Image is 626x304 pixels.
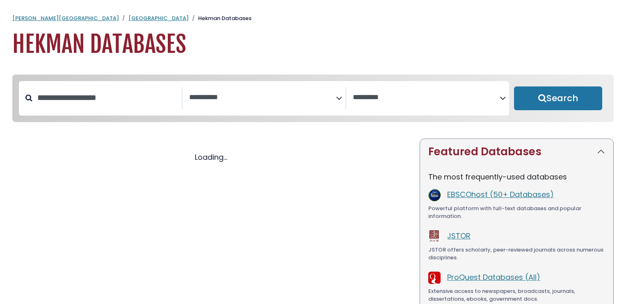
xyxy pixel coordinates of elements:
[32,91,182,104] input: Search database by title or keyword
[428,246,605,262] div: JSTOR offers scholarly, peer-reviewed journals across numerous disciplines.
[420,139,613,165] button: Featured Databases
[12,75,614,122] nav: Search filters
[428,287,605,303] div: Extensive access to newspapers, broadcasts, journals, dissertations, ebooks, government docs.
[428,204,605,220] div: Powerful platform with full-text databases and popular information.
[12,31,614,58] h1: Hekman Databases
[189,93,336,102] textarea: Search
[353,93,500,102] textarea: Search
[428,171,605,182] p: The most frequently-used databases
[447,189,554,200] a: EBSCOhost (50+ Databases)
[12,14,614,23] nav: breadcrumb
[189,14,251,23] li: Hekman Databases
[12,14,119,22] a: [PERSON_NAME][GEOGRAPHIC_DATA]
[447,231,471,241] a: JSTOR
[12,152,410,163] div: Loading...
[514,86,602,110] button: Submit for Search Results
[447,272,540,282] a: ProQuest Databases (All)
[128,14,189,22] a: [GEOGRAPHIC_DATA]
